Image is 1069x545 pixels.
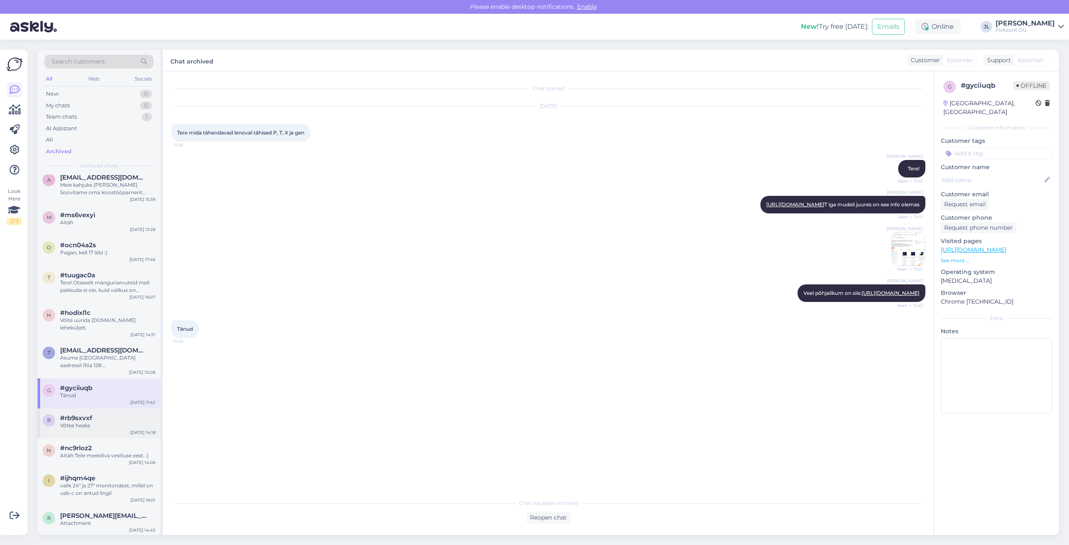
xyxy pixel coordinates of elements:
[892,214,923,220] span: Seen ✓ 11:41
[48,477,50,484] span: i
[174,338,205,345] span: 11:42
[60,317,155,332] div: Võite uurida [DOMAIN_NAME] leheküljelt.
[47,177,51,183] span: a
[60,174,147,181] span: argo.laul@gmail.com
[60,444,92,452] span: #nc9rloz2
[171,102,925,110] div: [DATE]
[129,256,155,263] div: [DATE] 17:46
[941,257,1052,264] p: See more ...
[130,399,155,406] div: [DATE] 11:42
[915,19,960,34] div: Online
[60,392,155,399] div: Tänud
[941,199,989,210] div: Request email
[887,189,923,195] span: [PERSON_NAME]
[996,20,1055,27] div: [PERSON_NAME]
[48,350,51,356] span: t
[60,520,155,527] div: Attachment
[941,246,1006,253] a: [URL][DOMAIN_NAME]
[47,417,51,423] span: r
[60,211,95,219] span: #ms6vexyi
[86,74,101,84] div: Web
[941,190,1052,199] p: Customer email
[60,249,155,256] div: Pagan, kell 17 läbi :)
[892,178,923,184] span: Seen ✓ 11:41
[941,137,1052,145] p: Customer tags
[47,214,51,221] span: m
[60,241,96,249] span: #ocn04a2s
[519,499,578,507] span: Chat has been archived
[941,276,1052,285] p: [MEDICAL_DATA]
[47,387,51,393] span: g
[47,244,51,251] span: o
[174,142,205,148] span: 11:38
[766,201,824,208] a: [URL][DOMAIN_NAME]
[941,314,1052,322] div: Extra
[46,124,77,133] div: AI Assistant
[46,136,53,144] div: All
[129,369,155,375] div: [DATE] 10:08
[46,101,70,110] div: My chats
[60,219,155,226] div: Aitäh
[130,497,155,503] div: [DATE] 16:01
[961,81,1013,91] div: # gyciiuqb
[47,312,51,318] span: h
[941,268,1052,276] p: Operating system
[941,289,1052,297] p: Browser
[941,327,1052,336] p: Notes
[527,512,570,523] div: Reopen chat
[907,56,940,65] div: Customer
[142,113,152,121] div: 1
[872,19,905,35] button: Emails
[60,384,92,392] span: #gyciiuqb
[60,422,155,429] div: Võtke heaks
[140,101,152,110] div: 0
[60,347,147,354] span: tuulikihion@gmail.com
[803,290,920,296] span: Veel põhjalikum on siis:
[52,57,105,66] span: Search customers
[941,213,1052,222] p: Customer phone
[892,302,923,309] span: Seen ✓ 11:42
[60,279,155,294] div: Tere! Otseselt mänguriarvuteid meil pakkuda ei ole, kuid valikus on äriklassi tööjaamad, millel o...
[60,512,147,520] span: renna.suviorg@gmail.com
[980,21,992,33] div: JL
[941,297,1052,306] p: Chrome [TECHNICAL_ID]
[947,56,973,65] span: Estonian
[46,113,77,121] div: Team chats
[941,175,1043,185] input: Add name
[943,99,1036,117] div: [GEOGRAPHIC_DATA], [GEOGRAPHIC_DATA]
[130,196,155,203] div: [DATE] 15:39
[60,414,92,422] span: #rb9sxvxf
[908,165,920,172] span: Tere!
[60,452,155,459] div: Aitäh Teile meeldiva vestluse eest. :)
[887,226,922,232] span: [PERSON_NAME]
[60,354,155,369] div: Asume [GEOGRAPHIC_DATA] aadressil Riia 128. [GEOGRAPHIC_DATA] [GEOGRAPHIC_DATA] tänava poolsest u...
[996,20,1064,33] a: [PERSON_NAME]Fleksont OÜ
[887,278,923,284] span: [PERSON_NAME]
[171,85,925,92] div: Chat started
[891,266,922,272] span: Seen ✓ 11:41
[130,429,155,436] div: [DATE] 14:18
[766,201,920,208] span: T iga mudeli juures on see info olemas
[177,326,193,332] span: Tänud
[133,74,154,84] div: Socials
[129,459,155,466] div: [DATE] 14:06
[941,237,1052,246] p: Visited pages
[130,332,155,338] div: [DATE] 14:51
[1013,81,1050,90] span: Offline
[7,56,23,72] img: Askly Logo
[892,232,925,266] img: Attachment
[1018,56,1044,65] span: Estonian
[861,290,920,296] a: [URL][DOMAIN_NAME]
[887,153,923,160] span: [PERSON_NAME]
[941,124,1052,132] div: Customer information
[129,527,155,533] div: [DATE] 14:45
[801,22,869,32] div: Try free [DATE]:
[60,482,155,497] div: valik 24" ja 27" monitoridest, millel on usb-c on antud lingil
[60,181,155,196] div: Meie kahjuks [PERSON_NAME]. Soovitame oma koostööparnerit [DOMAIN_NAME]
[60,474,95,482] span: #ijhqm4qe
[130,226,155,233] div: [DATE] 13:28
[948,84,952,90] span: g
[60,309,91,317] span: #hodixl1c
[941,147,1052,160] input: Add a tag
[177,129,304,136] span: Tere mida tähendavad lenoval tähised P, T, X ja gen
